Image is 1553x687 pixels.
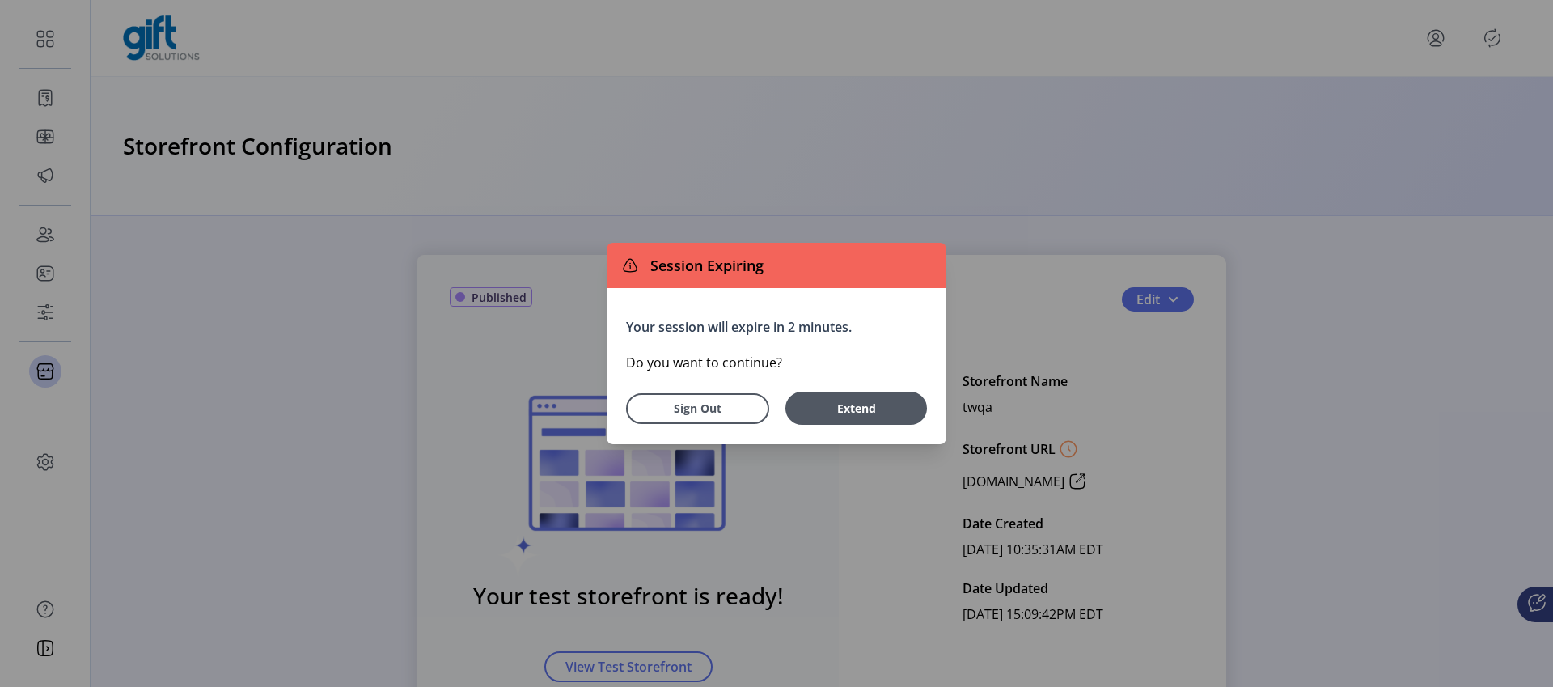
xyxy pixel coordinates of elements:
[647,400,748,417] span: Sign Out
[626,353,927,372] p: Do you want to continue?
[644,255,764,277] span: Session Expiring
[626,317,927,337] p: Your session will expire in 2 minutes.
[793,400,919,417] span: Extend
[785,392,927,425] button: Extend
[626,393,769,424] button: Sign Out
